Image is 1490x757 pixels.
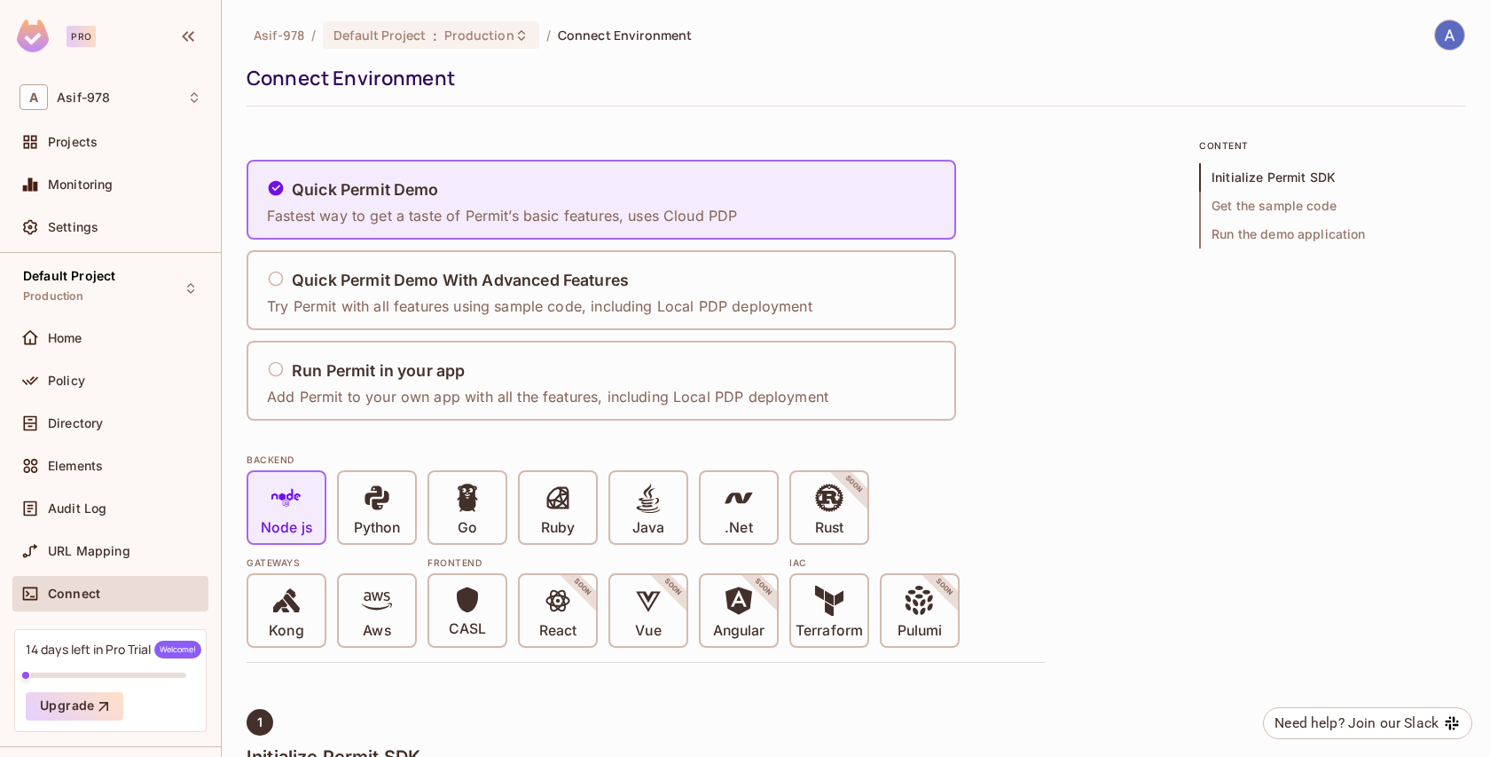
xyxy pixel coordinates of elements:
[247,453,1045,467] div: BACKEND
[311,27,316,43] li: /
[789,556,960,570] div: IAC
[363,622,390,640] p: Aws
[1199,138,1465,153] p: content
[546,27,551,43] li: /
[154,641,201,658] span: Welcome!
[17,20,49,52] img: SReyMgAAAABJRU5ErkJggg==
[26,692,123,721] button: Upgrade
[23,289,84,304] span: Production
[23,269,115,283] span: Default Project
[67,26,96,47] div: Pro
[458,519,477,537] p: Go
[26,641,201,658] div: 14 days left in Pro Trial
[48,220,98,234] span: Settings
[632,519,664,537] p: Java
[48,177,114,192] span: Monitoring
[819,450,889,519] span: SOON
[48,587,100,601] span: Connect
[539,622,576,640] p: React
[269,622,303,640] p: Kong
[261,519,312,537] p: Node js
[48,459,103,473] span: Elements
[898,622,942,640] p: Pulumi
[48,416,103,430] span: Directory
[635,622,661,640] p: Vue
[910,553,979,622] span: SOON
[713,622,765,640] p: Angular
[292,181,439,199] h5: Quick Permit Demo
[796,622,863,640] p: Terraform
[729,553,798,622] span: SOON
[427,556,779,570] div: Frontend
[449,620,486,638] p: CASL
[1199,192,1465,220] span: Get the sample code
[48,544,130,558] span: URL Mapping
[257,715,263,729] span: 1
[444,27,514,43] span: Production
[1199,220,1465,248] span: Run the demo application
[48,501,106,516] span: Audit Log
[354,519,400,537] p: Python
[267,296,812,316] p: Try Permit with all features using sample code, including Local PDP deployment
[725,519,752,537] p: .Net
[247,65,1456,91] div: Connect Environment
[432,28,438,43] span: :
[639,553,708,622] span: SOON
[48,374,85,388] span: Policy
[267,387,828,406] p: Add Permit to your own app with all the features, including Local PDP deployment
[541,519,575,537] p: Ruby
[333,27,426,43] span: Default Project
[247,556,417,570] div: Gateways
[1435,20,1464,50] img: Asif M
[1274,713,1439,734] div: Need help? Join our Slack
[20,84,48,110] span: A
[548,553,617,622] span: SOON
[48,331,82,345] span: Home
[254,27,304,43] span: the active workspace
[1199,163,1465,192] span: Initialize Permit SDK
[57,91,110,105] span: Workspace: Asif-978
[267,206,737,225] p: Fastest way to get a taste of Permit’s basic features, uses Cloud PDP
[815,519,843,537] p: Rust
[292,362,465,380] h5: Run Permit in your app
[558,27,693,43] span: Connect Environment
[48,135,98,149] span: Projects
[292,272,629,289] h5: Quick Permit Demo With Advanced Features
